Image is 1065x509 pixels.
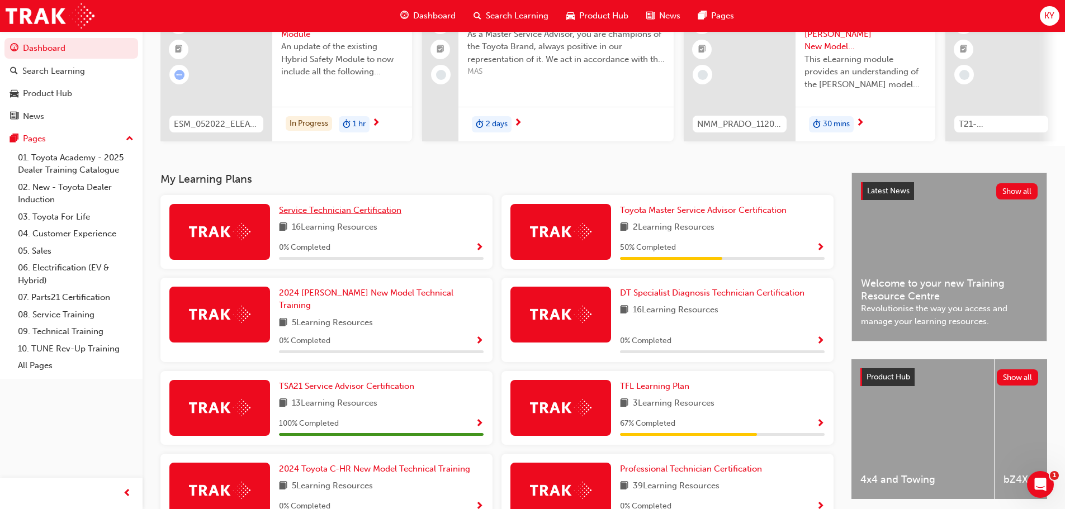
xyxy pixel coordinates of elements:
span: Revolutionise the way you access and manage your learning resources. [861,302,1038,327]
span: book-icon [620,479,628,493]
span: 30 mins [823,118,850,131]
a: 07. Parts21 Certification [13,289,138,306]
a: NMM_PRADO_112024_MODULE_12024 Landcruiser [PERSON_NAME] New Model Mechanisms - Model Outline 1Thi... [684,6,935,141]
img: Trak [189,399,250,416]
span: book-icon [620,221,628,235]
span: Welcome to your new Training Resource Centre [861,277,1038,302]
span: news-icon [10,112,18,122]
span: Product Hub [867,372,910,382]
span: duration-icon [476,117,484,132]
div: Pages [23,132,46,145]
button: Show Progress [475,241,484,255]
a: All Pages [13,357,138,374]
span: booktick-icon [437,42,444,57]
a: 09. Technical Training [13,323,138,340]
a: DT Specialist Diagnosis Technician Certification [620,287,809,299]
a: 08. Service Training [13,306,138,324]
span: 1 hr [353,118,366,131]
a: pages-iconPages [689,4,743,27]
span: guage-icon [10,44,18,54]
img: Trak [6,3,94,28]
span: DT Specialist Diagnosis Technician Certification [620,288,804,298]
span: 67 % Completed [620,417,675,430]
button: Show Progress [816,241,825,255]
span: 0 % Completed [279,241,330,254]
img: Trak [530,223,591,240]
img: Trak [530,399,591,416]
span: guage-icon [400,9,409,23]
span: TFL Learning Plan [620,381,689,391]
a: Toyota Master Service Advisor Certification [620,204,791,217]
span: learningRecordVerb_NONE-icon [436,70,446,80]
span: Toyota Master Service Advisor Certification [620,205,787,215]
span: 2024 Landcruiser [PERSON_NAME] New Model Mechanisms - Model Outline 1 [804,15,926,53]
span: learningRecordVerb_NONE-icon [959,70,969,80]
a: 02. New - Toyota Dealer Induction [13,179,138,208]
button: Pages [4,129,138,149]
span: up-icon [126,132,134,146]
img: Trak [189,223,250,240]
span: KY [1044,9,1054,22]
a: 2024 [PERSON_NAME] New Model Technical Training [279,287,484,312]
span: booktick-icon [698,42,706,57]
span: An update of the existing Hybrid Safety Module to now include all the following electrification v... [281,40,403,78]
span: T21-FOD_HVIS_PREREQ [959,118,1044,131]
a: Service Technician Certification [279,204,406,217]
span: Professional Technician Certification [620,464,762,474]
span: learningRecordVerb_NONE-icon [698,70,708,80]
span: next-icon [856,118,864,129]
a: Search Learning [4,61,138,82]
span: book-icon [620,303,628,317]
span: book-icon [279,221,287,235]
span: 4x4 and Towing [860,473,985,486]
span: learningRecordVerb_ATTEMPT-icon [174,70,184,80]
button: KY [1040,6,1059,26]
span: 50 % Completed [620,241,676,254]
span: ESM_052022_ELEARN [174,118,259,131]
span: 3 Learning Resources [633,397,714,411]
span: next-icon [372,118,380,129]
iframe: Intercom live chat [1027,471,1054,498]
span: Pages [711,9,734,22]
img: Trak [530,482,591,499]
span: Show Progress [475,336,484,346]
span: 2024 [PERSON_NAME] New Model Technical Training [279,288,453,311]
a: Product Hub [4,83,138,104]
span: search-icon [474,9,481,23]
button: DashboardSearch LearningProduct HubNews [4,36,138,129]
a: Dashboard [4,38,138,59]
span: Show Progress [475,243,484,253]
span: 1 [1050,471,1059,480]
a: guage-iconDashboard [391,4,465,27]
span: Dashboard [413,9,456,22]
a: 4x4 and Towing [851,359,994,499]
a: 06. Electrification (EV & Hybrid) [13,259,138,289]
button: Show all [997,369,1039,386]
span: 13 Learning Resources [292,397,377,411]
a: 05. Sales [13,242,138,260]
span: 39 Learning Resources [633,479,720,493]
span: MAS [467,65,665,78]
span: NMM_PRADO_112024_MODULE_1 [697,118,782,131]
a: 03. Toyota For Life [13,208,138,226]
img: Trak [189,482,250,499]
h3: My Learning Plans [160,173,834,185]
span: Latest News [867,186,910,196]
a: 04. Customer Experience [13,225,138,242]
a: Product HubShow all [860,368,1038,386]
div: News [23,110,44,123]
span: As a Master Service Advisor, you are champions of the Toyota Brand, always positive in our repres... [467,28,665,66]
span: next-icon [514,118,522,129]
span: car-icon [10,89,18,99]
span: 0 % Completed [620,335,671,348]
div: In Progress [286,116,332,131]
span: book-icon [279,316,287,330]
div: Search Learning [22,65,85,78]
a: TFL Learning Plan [620,380,694,393]
button: Show all [996,183,1038,199]
button: Show Progress [475,417,484,431]
img: Trak [189,306,250,323]
span: Product Hub [579,9,628,22]
span: 16 Learning Resources [633,303,718,317]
